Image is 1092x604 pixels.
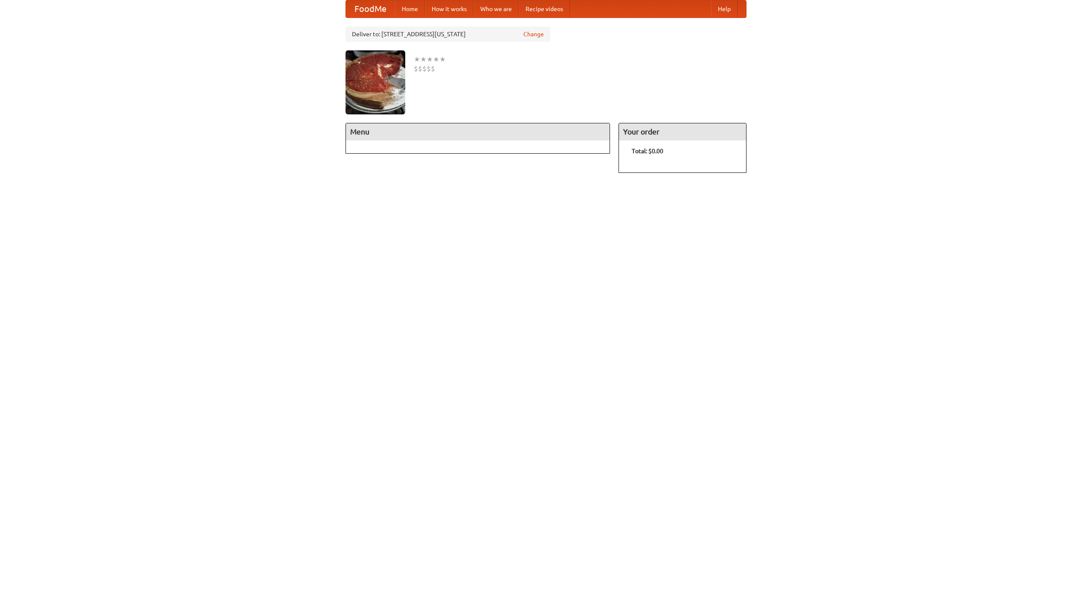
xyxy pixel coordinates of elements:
[433,55,439,64] li: ★
[420,55,427,64] li: ★
[346,50,405,114] img: angular.jpg
[346,26,550,42] div: Deliver to: [STREET_ADDRESS][US_STATE]
[414,64,418,73] li: $
[519,0,570,18] a: Recipe videos
[346,123,610,140] h4: Menu
[619,123,746,140] h4: Your order
[711,0,738,18] a: Help
[346,0,395,18] a: FoodMe
[431,64,435,73] li: $
[395,0,425,18] a: Home
[418,64,422,73] li: $
[425,0,473,18] a: How it works
[523,30,544,38] a: Change
[422,64,427,73] li: $
[427,55,433,64] li: ★
[632,148,663,155] b: Total: $0.00
[414,55,420,64] li: ★
[427,64,431,73] li: $
[473,0,519,18] a: Who we are
[439,55,446,64] li: ★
